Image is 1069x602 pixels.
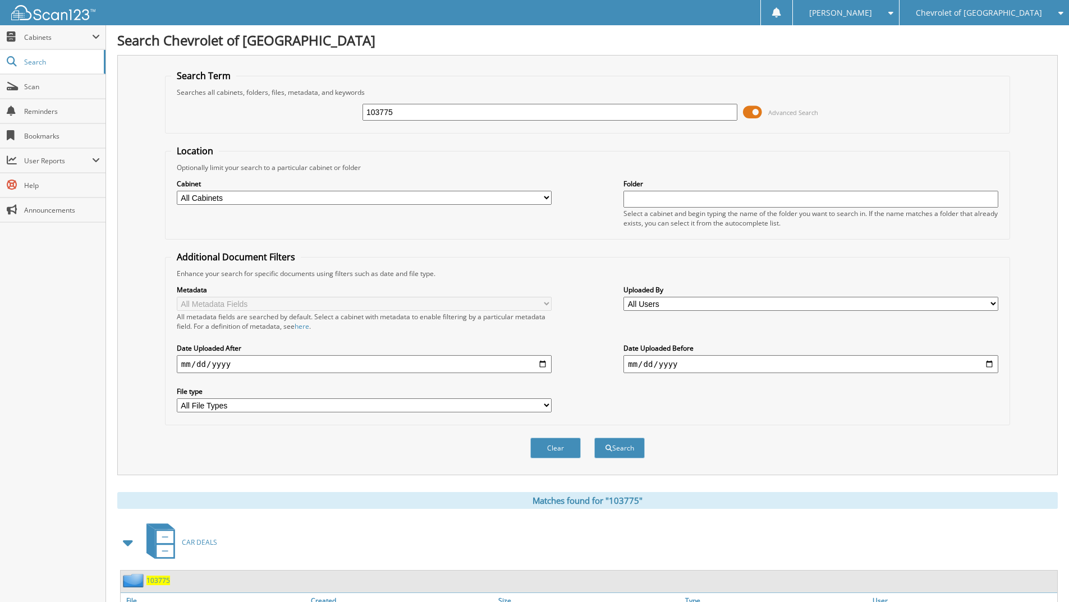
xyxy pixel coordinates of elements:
div: Select a cabinet and begin typing the name of the folder you want to search in. If the name match... [623,209,998,228]
img: scan123-logo-white.svg [11,5,95,20]
a: here [295,321,309,331]
h1: Search Chevrolet of [GEOGRAPHIC_DATA] [117,31,1058,49]
span: Advanced Search [768,108,818,117]
span: Chevrolet of [GEOGRAPHIC_DATA] [916,10,1042,16]
span: Search [24,57,98,67]
div: Searches all cabinets, folders, files, metadata, and keywords [171,88,1004,97]
label: Date Uploaded Before [623,343,998,353]
label: Uploaded By [623,285,998,295]
span: Scan [24,82,100,91]
div: All metadata fields are searched by default. Select a cabinet with metadata to enable filtering b... [177,312,552,331]
div: Matches found for "103775" [117,492,1058,509]
button: Clear [530,438,581,458]
legend: Additional Document Filters [171,251,301,263]
span: Reminders [24,107,100,116]
span: CAR DEALS [182,537,217,547]
input: start [177,355,552,373]
label: Folder [623,179,998,189]
label: Date Uploaded After [177,343,552,353]
a: CAR DEALS [140,520,217,564]
label: Metadata [177,285,552,295]
div: Optionally limit your search to a particular cabinet or folder [171,163,1004,172]
legend: Location [171,145,219,157]
span: Bookmarks [24,131,100,141]
div: Enhance your search for specific documents using filters such as date and file type. [171,269,1004,278]
label: Cabinet [177,179,552,189]
span: Announcements [24,205,100,215]
span: [PERSON_NAME] [809,10,872,16]
img: folder2.png [123,573,146,587]
span: Cabinets [24,33,92,42]
a: 103775 [146,576,170,585]
label: File type [177,387,552,396]
span: Help [24,181,100,190]
legend: Search Term [171,70,236,82]
span: User Reports [24,156,92,166]
input: end [623,355,998,373]
button: Search [594,438,645,458]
